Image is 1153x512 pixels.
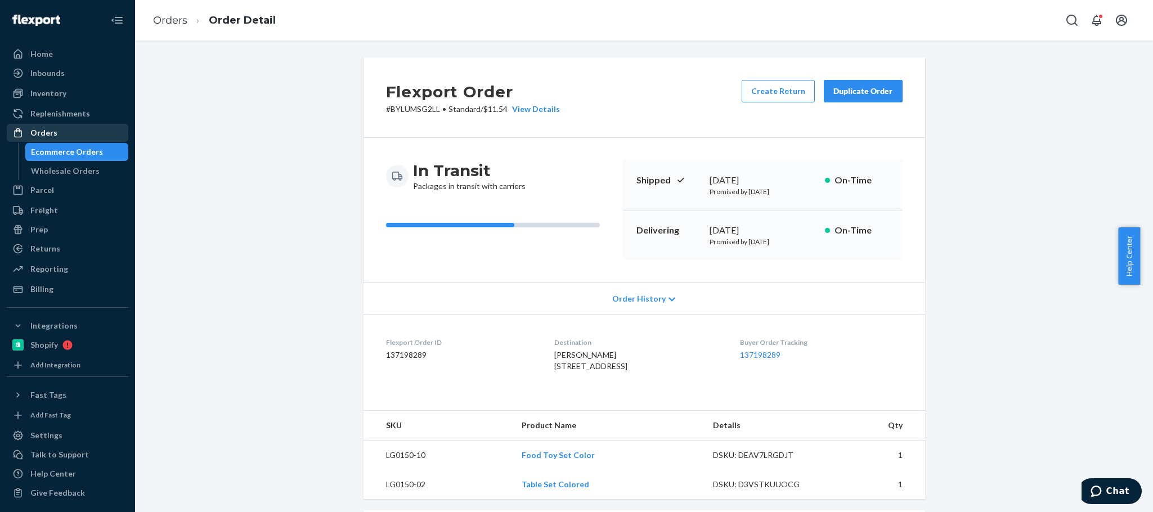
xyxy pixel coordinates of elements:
[448,104,481,114] span: Standard
[7,317,128,335] button: Integrations
[7,181,128,199] a: Parcel
[1085,9,1108,32] button: Open notifications
[7,408,128,422] a: Add Fast Tag
[7,64,128,82] a: Inbounds
[30,389,66,401] div: Fast Tags
[30,185,54,196] div: Parcel
[7,221,128,239] a: Prep
[704,411,828,441] th: Details
[7,426,128,444] a: Settings
[828,441,925,470] td: 1
[106,9,128,32] button: Close Navigation
[30,68,65,79] div: Inbounds
[828,411,925,441] th: Qty
[710,237,816,246] p: Promised by [DATE]
[7,260,128,278] a: Reporting
[713,450,819,461] div: DSKU: DEAV7LRGDJT
[442,104,446,114] span: •
[7,484,128,502] button: Give Feedback
[1118,227,1140,285] button: Help Center
[513,411,705,441] th: Product Name
[740,338,902,347] dt: Buyer Order Tracking
[833,86,893,97] div: Duplicate Order
[7,45,128,63] a: Home
[30,48,53,60] div: Home
[209,14,276,26] a: Order Detail
[7,124,128,142] a: Orders
[7,201,128,219] a: Freight
[30,108,90,119] div: Replenishments
[7,446,128,464] button: Talk to Support
[713,479,819,490] div: DSKU: D3VSTKUUOCG
[30,88,66,99] div: Inventory
[364,441,513,470] td: LG0150-10
[636,224,701,237] p: Delivering
[364,470,513,499] td: LG0150-02
[612,293,666,304] span: Order History
[508,104,560,115] button: View Details
[7,358,128,372] a: Add Integration
[30,410,71,420] div: Add Fast Tag
[7,84,128,102] a: Inventory
[828,470,925,499] td: 1
[1110,9,1133,32] button: Open account menu
[144,4,285,37] ol: breadcrumbs
[31,165,100,177] div: Wholesale Orders
[30,468,76,479] div: Help Center
[1061,9,1083,32] button: Open Search Box
[30,360,80,370] div: Add Integration
[30,320,78,331] div: Integrations
[30,487,85,498] div: Give Feedback
[386,349,536,361] dd: 137198289
[30,430,62,441] div: Settings
[30,243,60,254] div: Returns
[386,104,560,115] p: # BYLUMSG2LL / $11.54
[7,386,128,404] button: Fast Tags
[30,127,57,138] div: Orders
[740,350,780,360] a: 137198289
[522,479,589,489] a: Table Set Colored
[364,411,513,441] th: SKU
[7,336,128,354] a: Shopify
[7,280,128,298] a: Billing
[835,224,889,237] p: On-Time
[386,80,560,104] h2: Flexport Order
[636,174,701,187] p: Shipped
[386,338,536,347] dt: Flexport Order ID
[30,224,48,235] div: Prep
[30,449,89,460] div: Talk to Support
[25,162,129,180] a: Wholesale Orders
[30,339,58,351] div: Shopify
[153,14,187,26] a: Orders
[1082,478,1142,506] iframe: Opens a widget where you can chat to one of our agents
[30,284,53,295] div: Billing
[12,15,60,26] img: Flexport logo
[554,338,722,347] dt: Destination
[835,174,889,187] p: On-Time
[25,143,129,161] a: Ecommerce Orders
[413,160,526,181] h3: In Transit
[30,205,58,216] div: Freight
[7,240,128,258] a: Returns
[30,263,68,275] div: Reporting
[7,105,128,123] a: Replenishments
[554,350,627,371] span: [PERSON_NAME] [STREET_ADDRESS]
[7,465,128,483] a: Help Center
[413,160,526,192] div: Packages in transit with carriers
[710,174,816,187] div: [DATE]
[824,80,903,102] button: Duplicate Order
[710,187,816,196] p: Promised by [DATE]
[742,80,815,102] button: Create Return
[522,450,595,460] a: Food Toy Set Color
[31,146,103,158] div: Ecommerce Orders
[710,224,816,237] div: [DATE]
